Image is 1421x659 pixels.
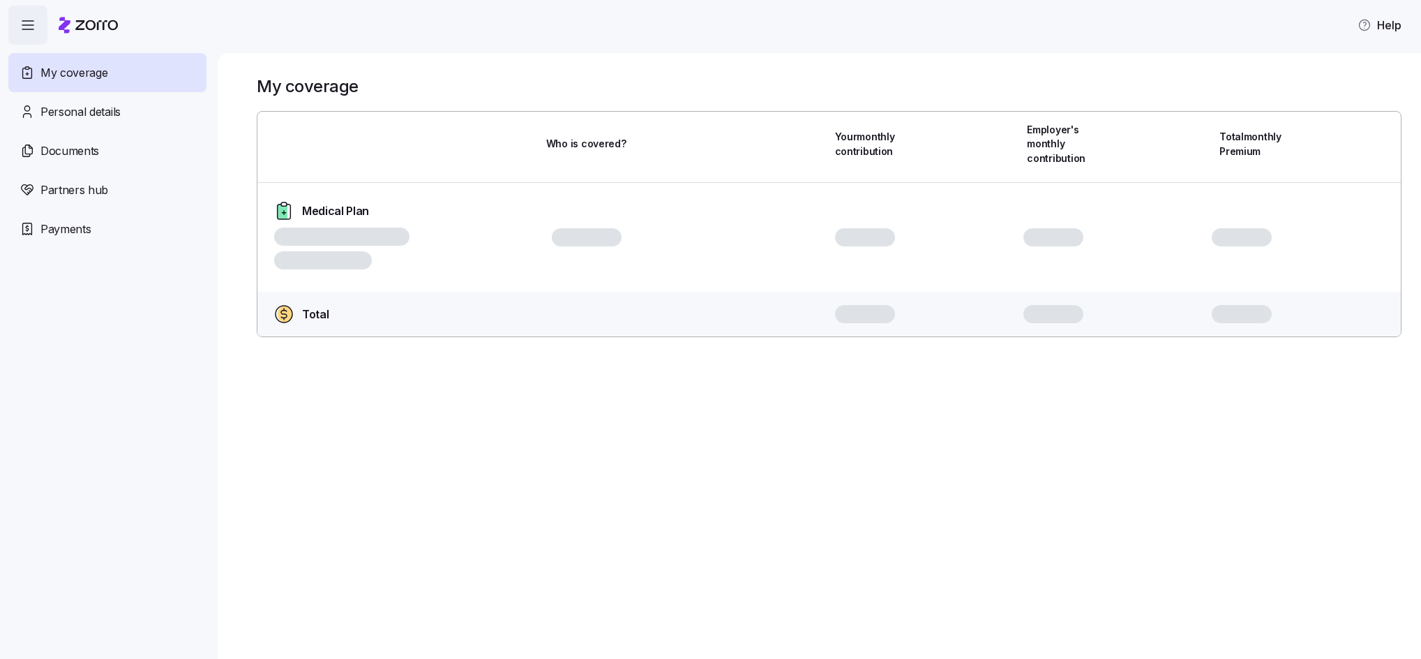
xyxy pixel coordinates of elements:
[1219,130,1305,158] span: Total monthly Premium
[546,137,626,151] span: Who is covered?
[8,209,206,249] a: Payments
[8,131,206,170] a: Documents
[257,75,359,97] h1: My coverage
[40,182,108,199] span: Partners hub
[40,64,107,82] span: My coverage
[40,221,91,238] span: Payments
[8,53,206,92] a: My coverage
[1027,123,1112,165] span: Employer's monthly contribution
[302,306,329,323] span: Total
[40,142,99,160] span: Documents
[8,92,206,131] a: Personal details
[8,170,206,209] a: Partners hub
[40,103,121,121] span: Personal details
[835,130,920,158] span: Your monthly contribution
[1358,17,1401,34] span: Help
[302,202,369,220] span: Medical Plan
[1346,11,1413,39] button: Help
